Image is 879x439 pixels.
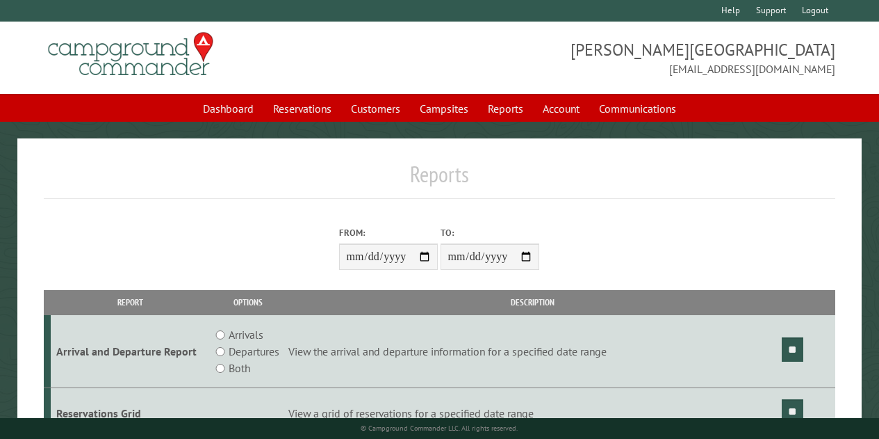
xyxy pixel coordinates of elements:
[51,388,209,439] td: Reservations Grid
[51,290,209,314] th: Report
[209,290,286,314] th: Options
[229,326,263,343] label: Arrivals
[229,360,250,376] label: Both
[411,95,477,122] a: Campsites
[361,424,518,433] small: © Campground Commander LLC. All rights reserved.
[195,95,262,122] a: Dashboard
[44,161,835,199] h1: Reports
[343,95,409,122] a: Customers
[51,315,209,388] td: Arrival and Departure Report
[265,95,340,122] a: Reservations
[591,95,684,122] a: Communications
[479,95,532,122] a: Reports
[339,226,438,239] label: From:
[44,27,217,81] img: Campground Commander
[534,95,588,122] a: Account
[229,343,279,360] label: Departures
[286,290,780,314] th: Description
[441,226,539,239] label: To:
[440,38,835,77] span: [PERSON_NAME][GEOGRAPHIC_DATA] [EMAIL_ADDRESS][DOMAIN_NAME]
[286,315,780,388] td: View the arrival and departure information for a specified date range
[286,388,780,439] td: View a grid of reservations for a specified date range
